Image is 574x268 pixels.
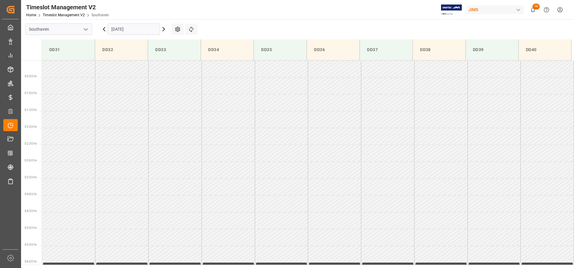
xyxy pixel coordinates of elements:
[206,44,249,55] div: DD34
[153,44,196,55] div: DD33
[25,75,37,78] span: 00:30 Hr
[81,25,90,34] button: open menu
[108,23,160,35] input: DD-MM-YYYY
[526,3,540,17] button: show 19 new notifications
[25,209,37,213] span: 04:30 Hr
[25,108,37,112] span: 01:30 Hr
[25,193,37,196] span: 04:00 Hr
[466,4,526,15] button: JIMS
[540,3,553,17] button: Help Center
[418,44,461,55] div: DD38
[25,23,92,35] input: Type to search/select
[365,44,408,55] div: DD37
[25,142,37,145] span: 02:30 Hr
[25,176,37,179] span: 03:30 Hr
[26,13,36,17] a: Home
[312,44,355,55] div: DD36
[259,44,302,55] div: DD35
[441,5,462,15] img: Exertis%20JAM%20-%20Email%20Logo.jpg_1722504956.jpg
[25,226,37,229] span: 05:00 Hr
[532,4,540,10] span: 19
[471,44,514,55] div: DD39
[26,3,109,12] div: Timeslot Management V2
[43,13,85,17] a: Timeslot Management V2
[25,125,37,128] span: 02:00 Hr
[25,260,37,263] span: 06:00 Hr
[466,5,524,14] div: JIMS
[100,44,143,55] div: DD32
[25,91,37,95] span: 01:00 Hr
[25,243,37,246] span: 05:30 Hr
[47,44,90,55] div: DD31
[25,159,37,162] span: 03:00 Hr
[523,44,566,55] div: DD40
